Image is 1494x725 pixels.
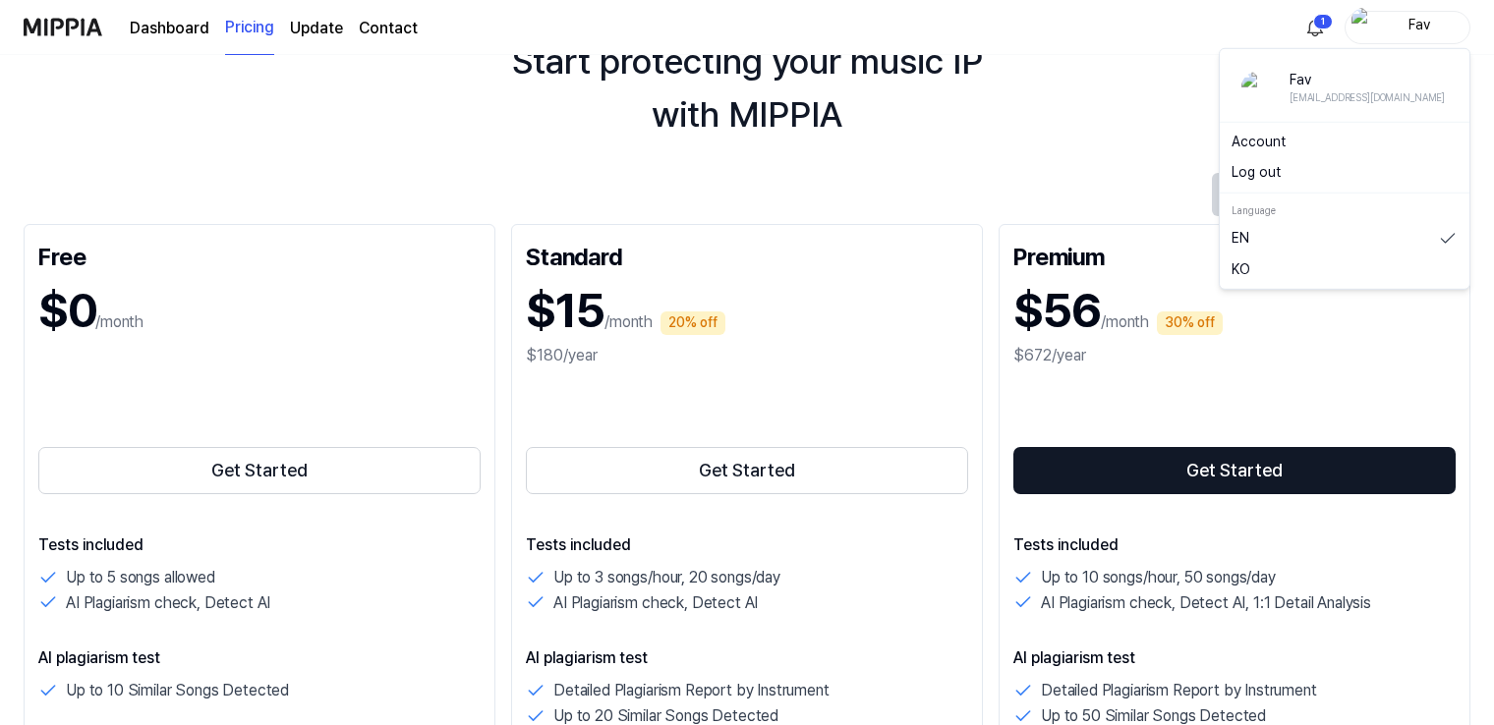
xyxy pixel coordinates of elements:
[130,17,209,40] a: Dashboard
[38,447,481,494] button: Get Started
[1232,229,1458,249] a: EN
[66,565,215,590] p: Up to 5 songs allowed
[359,17,418,40] a: Contact
[1013,344,1456,367] div: $672/year
[38,278,95,344] h1: $0
[526,239,968,270] div: Standard
[38,533,481,557] p: Tests included
[38,239,481,270] div: Free
[526,344,968,367] div: $180/year
[526,533,968,557] p: Tests included
[526,447,968,494] button: Get Started
[553,565,780,590] p: Up to 3 songs/hour, 20 songs/day
[526,443,968,498] a: Get Started
[1013,646,1456,670] p: AI plagiarism test
[1216,180,1296,210] button: Monthly
[1232,163,1458,183] button: Log out
[1101,310,1149,334] p: /month
[1381,16,1458,37] div: Fav
[526,646,968,670] p: AI plagiarism test
[38,443,481,498] a: Get Started
[225,1,274,55] a: Pricing
[1351,8,1375,47] img: profile
[1013,443,1456,498] a: Get Started
[1219,48,1470,290] div: profileFav
[1157,311,1223,335] div: 30% off
[1232,260,1458,280] a: KO
[1013,239,1456,270] div: Premium
[1290,89,1445,103] div: [EMAIL_ADDRESS][DOMAIN_NAME]
[1041,678,1317,703] p: Detailed Plagiarism Report by Instrument
[1303,16,1327,39] img: 알림
[1013,533,1456,557] p: Tests included
[661,311,725,335] div: 20% off
[1232,132,1458,151] a: Account
[1041,590,1371,616] p: AI Plagiarism check, Detect AI, 1:1 Detail Analysis
[1241,72,1273,103] img: profile
[1290,71,1445,90] div: Fav
[526,278,604,344] h1: $15
[290,17,343,40] a: Update
[604,310,653,334] p: /month
[1013,278,1101,344] h1: $56
[1345,11,1470,44] button: profileFav
[1313,14,1333,29] div: 1
[66,678,289,703] p: Up to 10 Similar Songs Detected
[95,310,144,334] p: /month
[553,590,758,616] p: AI Plagiarism check, Detect AI
[66,590,270,616] p: AI Plagiarism check, Detect AI
[553,678,830,703] p: Detailed Plagiarism Report by Instrument
[1013,447,1456,494] button: Get Started
[38,646,481,670] p: AI plagiarism test
[1041,565,1276,590] p: Up to 10 songs/hour, 50 songs/day
[1299,12,1331,43] button: 알림1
